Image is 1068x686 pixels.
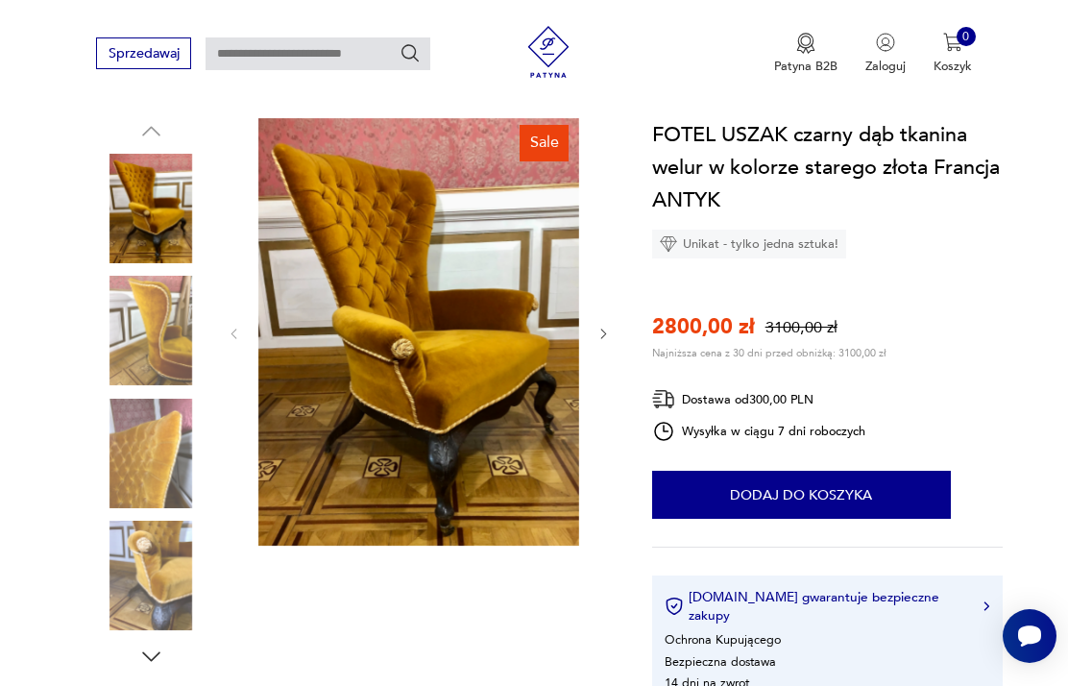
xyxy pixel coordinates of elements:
li: Bezpieczna dostawa [665,653,776,671]
p: 2800,00 zł [652,313,755,342]
img: Ikona medalu [796,33,815,54]
img: Ikona dostawy [652,387,675,411]
img: Patyna - sklep z meblami i dekoracjami vintage [517,26,581,78]
a: Ikona medaluPatyna B2B [774,33,837,75]
img: Zdjęcie produktu FOTEL USZAK czarny dąb tkanina welur w kolorze starego złota Francja ANTYK [96,276,206,385]
div: Dostawa od 300,00 PLN [652,387,865,411]
button: Patyna B2B [774,33,837,75]
img: Ikona koszyka [943,33,962,52]
img: Ikona diamentu [660,235,677,253]
img: Ikonka użytkownika [876,33,895,52]
p: Najniższa cena z 30 dni przed obniżką: 3100,00 zł [652,346,886,360]
div: 0 [957,27,976,46]
img: Zdjęcie produktu FOTEL USZAK czarny dąb tkanina welur w kolorze starego złota Francja ANTYK [96,154,206,263]
h1: FOTEL USZAK czarny dąb tkanina welur w kolorze starego złota Francja ANTYK [652,118,1003,217]
li: Ochrona Kupującego [665,631,781,649]
p: Koszyk [934,58,972,75]
button: [DOMAIN_NAME] gwarantuje bezpieczne zakupy [665,588,989,625]
img: Zdjęcie produktu FOTEL USZAK czarny dąb tkanina welur w kolorze starego złota Francja ANTYK [258,118,579,546]
img: Ikona certyfikatu [665,597,684,616]
a: Sprzedawaj [96,49,191,61]
button: Zaloguj [865,33,906,75]
p: Patyna B2B [774,58,837,75]
button: Dodaj do koszyka [652,471,951,519]
img: Ikona strzałki w prawo [983,601,989,611]
button: 0Koszyk [934,33,972,75]
img: Zdjęcie produktu FOTEL USZAK czarny dąb tkanina welur w kolorze starego złota Francja ANTYK [96,521,206,630]
p: 3100,00 zł [765,317,837,339]
div: Unikat - tylko jedna sztuka! [652,230,846,258]
div: Sale [520,125,570,161]
p: Zaloguj [865,58,906,75]
div: Wysyłka w ciągu 7 dni roboczych [652,420,865,443]
button: Szukaj [400,42,421,63]
button: Sprzedawaj [96,37,191,69]
iframe: Smartsupp widget button [1003,609,1056,663]
img: Zdjęcie produktu FOTEL USZAK czarny dąb tkanina welur w kolorze starego złota Francja ANTYK [96,399,206,508]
